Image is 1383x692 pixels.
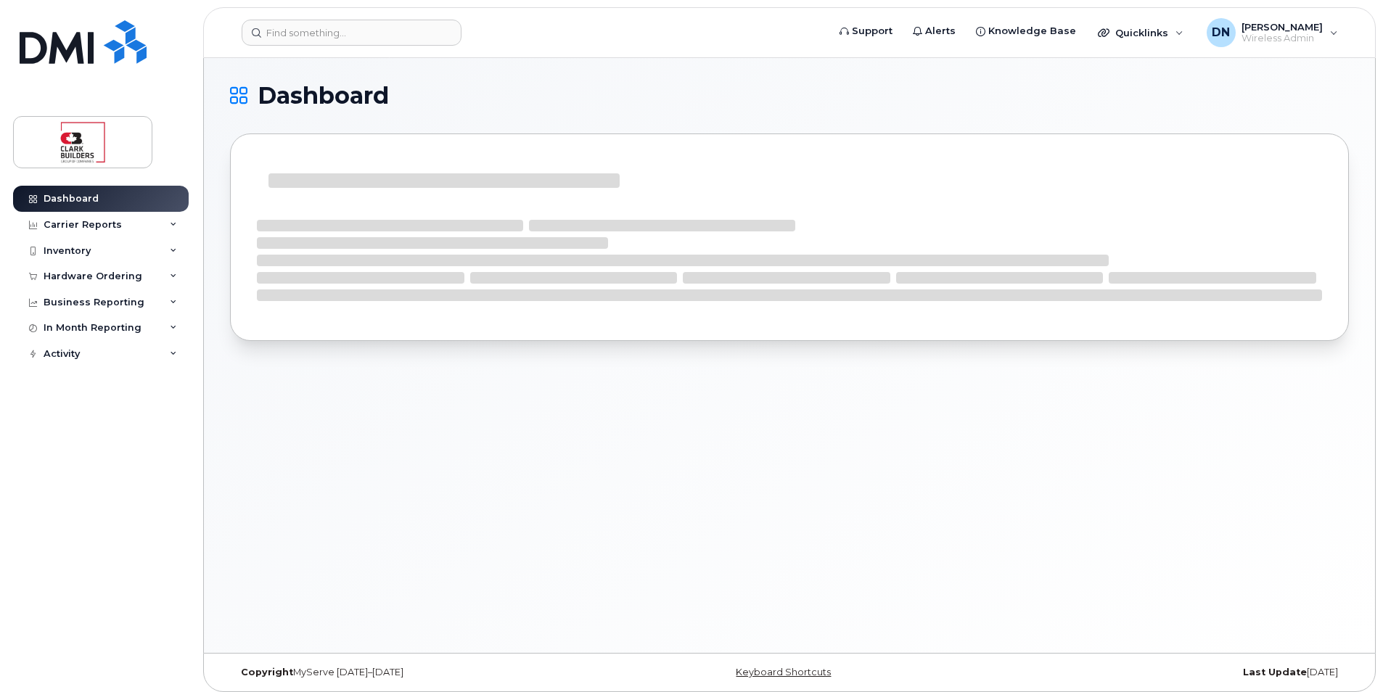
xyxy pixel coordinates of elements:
strong: Last Update [1243,667,1307,677]
strong: Copyright [241,667,293,677]
div: [DATE] [976,667,1349,678]
span: Dashboard [258,85,389,107]
div: MyServe [DATE]–[DATE] [230,667,603,678]
a: Keyboard Shortcuts [736,667,831,677]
